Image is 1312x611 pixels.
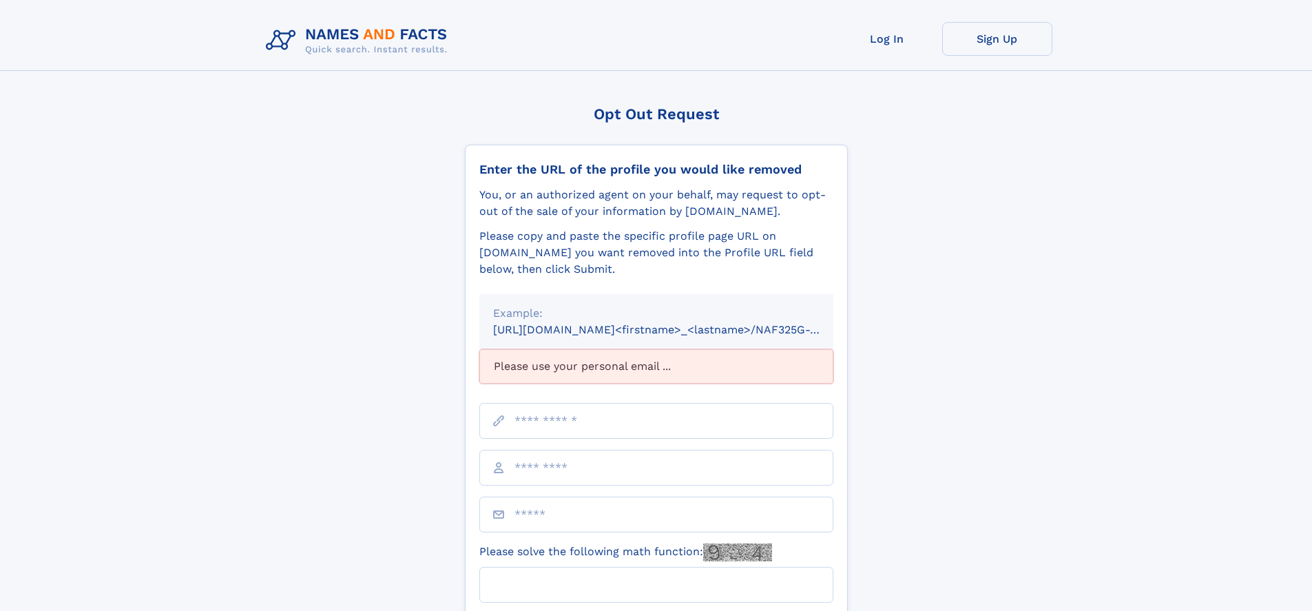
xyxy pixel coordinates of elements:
img: Logo Names and Facts [260,22,459,59]
div: Example: [493,305,820,322]
small: [URL][DOMAIN_NAME]<firstname>_<lastname>/NAF325G-xxxxxxxx [493,323,860,336]
div: Please use your personal email ... [479,349,833,384]
div: Enter the URL of the profile you would like removed [479,162,833,177]
div: Opt Out Request [465,105,848,123]
div: You, or an authorized agent on your behalf, may request to opt-out of the sale of your informatio... [479,187,833,220]
a: Sign Up [942,22,1052,56]
div: Please copy and paste the specific profile page URL on [DOMAIN_NAME] you want removed into the Pr... [479,228,833,278]
label: Please solve the following math function: [479,543,772,561]
a: Log In [832,22,942,56]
